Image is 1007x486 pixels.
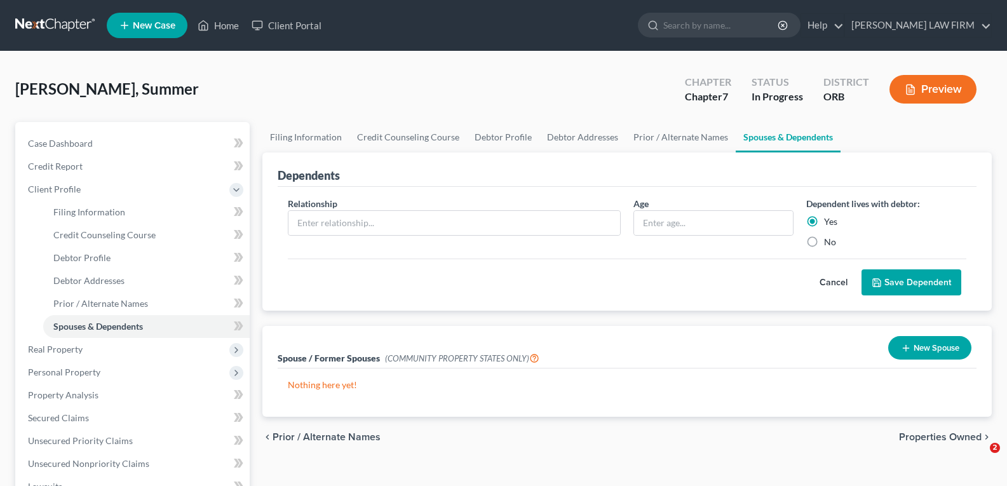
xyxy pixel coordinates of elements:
a: Unsecured Nonpriority Claims [18,452,250,475]
div: ORB [823,90,869,104]
span: Debtor Profile [53,252,111,263]
div: Status [752,75,803,90]
span: Property Analysis [28,389,98,400]
span: Relationship [288,198,337,209]
button: Cancel [806,270,862,295]
span: New Case [133,21,175,30]
a: Client Portal [245,14,328,37]
span: Unsecured Nonpriority Claims [28,458,149,469]
a: Credit Counseling Course [349,122,467,152]
a: Credit Counseling Course [43,224,250,246]
span: Case Dashboard [28,138,93,149]
a: Secured Claims [18,407,250,429]
div: Chapter [685,75,731,90]
a: Property Analysis [18,384,250,407]
span: Prior / Alternate Names [53,298,148,309]
i: chevron_left [262,432,273,442]
label: Dependent lives with debtor: [806,197,920,210]
i: chevron_right [982,432,992,442]
div: District [823,75,869,90]
span: Debtor Addresses [53,275,125,286]
iframe: Intercom live chat [964,443,994,473]
input: Enter age... [634,211,793,235]
span: Properties Owned [899,432,982,442]
a: Case Dashboard [18,132,250,155]
button: Save Dependent [862,269,961,296]
span: Credit Report [28,161,83,172]
a: Debtor Profile [43,246,250,269]
a: Filing Information [262,122,349,152]
span: Spouses & Dependents [53,321,143,332]
input: Enter relationship... [288,211,620,235]
p: Nothing here yet! [288,379,966,391]
div: In Progress [752,90,803,104]
input: Search by name... [663,13,780,37]
label: Age [633,197,649,210]
span: Client Profile [28,184,81,194]
a: Home [191,14,245,37]
a: Spouses & Dependents [736,122,841,152]
button: chevron_left Prior / Alternate Names [262,432,381,442]
a: Debtor Profile [467,122,539,152]
a: Debtor Addresses [43,269,250,292]
a: [PERSON_NAME] LAW FIRM [845,14,991,37]
button: Preview [889,75,977,104]
button: Properties Owned chevron_right [899,432,992,442]
span: Filing Information [53,206,125,217]
a: Credit Report [18,155,250,178]
label: Yes [824,215,837,228]
span: (COMMUNITY PROPERTY STATES ONLY) [385,353,539,363]
span: Credit Counseling Course [53,229,156,240]
button: New Spouse [888,336,971,360]
a: Help [801,14,844,37]
span: 7 [722,90,728,102]
div: Dependents [278,168,340,183]
span: Unsecured Priority Claims [28,435,133,446]
label: No [824,236,836,248]
span: [PERSON_NAME], Summer [15,79,199,98]
div: Chapter [685,90,731,104]
a: Filing Information [43,201,250,224]
a: Debtor Addresses [539,122,626,152]
span: Spouse / Former Spouses [278,353,380,363]
span: Personal Property [28,367,100,377]
span: 2 [990,443,1000,453]
a: Prior / Alternate Names [626,122,736,152]
a: Unsecured Priority Claims [18,429,250,452]
span: Secured Claims [28,412,89,423]
a: Spouses & Dependents [43,315,250,338]
a: Prior / Alternate Names [43,292,250,315]
span: Prior / Alternate Names [273,432,381,442]
span: Real Property [28,344,83,354]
